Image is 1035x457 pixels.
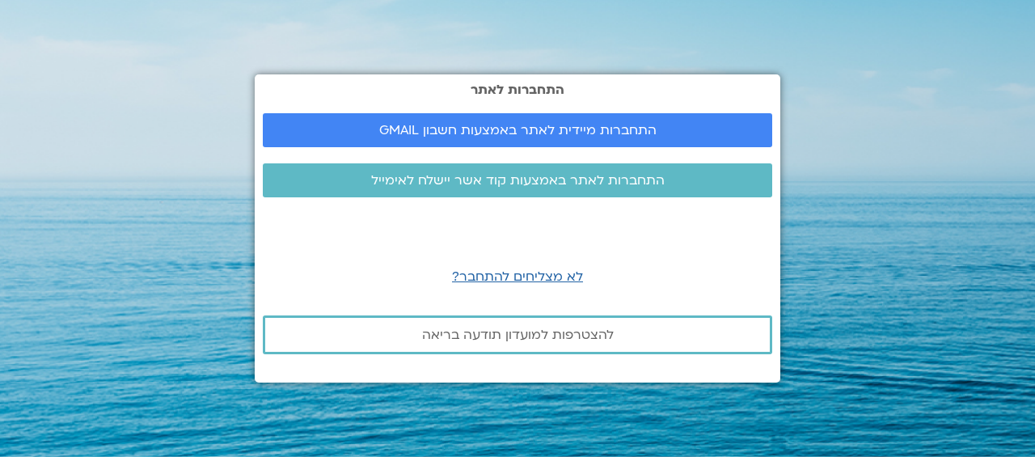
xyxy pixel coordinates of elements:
[263,113,772,147] a: התחברות מיידית לאתר באמצעות חשבון GMAIL
[263,83,772,97] h2: התחברות לאתר
[379,123,657,138] span: התחברות מיידית לאתר באמצעות חשבון GMAIL
[263,315,772,354] a: להצטרפות למועדון תודעה בריאה
[422,328,614,342] span: להצטרפות למועדון תודעה בריאה
[371,173,665,188] span: התחברות לאתר באמצעות קוד אשר יישלח לאימייל
[263,163,772,197] a: התחברות לאתר באמצעות קוד אשר יישלח לאימייל
[452,268,583,286] a: לא מצליחים להתחבר?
